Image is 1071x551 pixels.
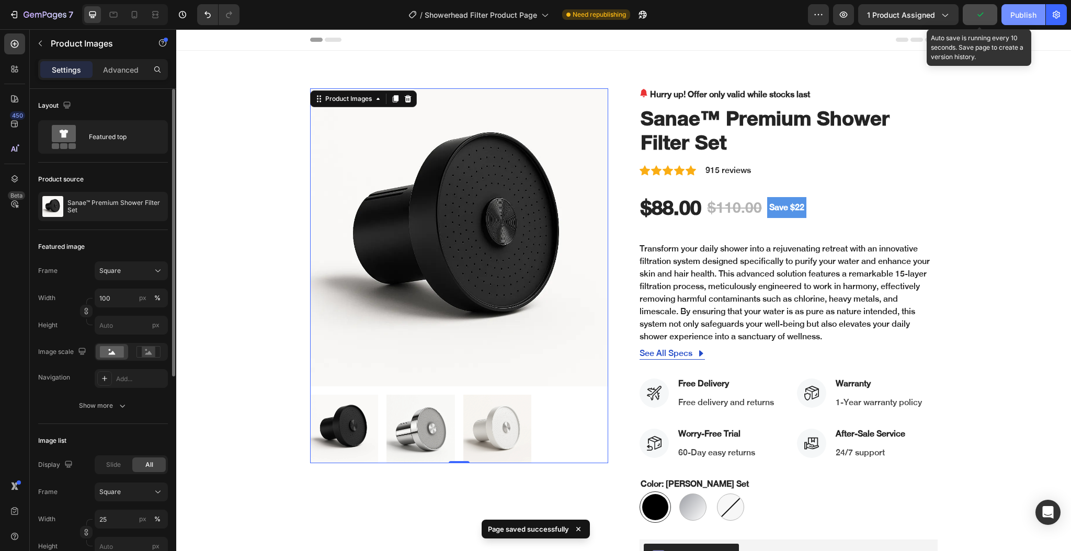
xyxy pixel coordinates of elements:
p: 60-Day easy returns [502,417,579,430]
span: Showerhead Filter Product Page [425,9,537,20]
p: Free delivery and returns [502,367,598,380]
label: Frame [38,487,58,497]
p: Worry-Free Trial [502,398,579,411]
p: Page saved successfully [488,524,569,534]
pre: Save $22 [591,168,630,189]
div: $88.00 [463,165,526,191]
span: px [152,321,159,329]
div: Add... [116,374,165,384]
span: Need republishing [573,10,626,19]
div: Open Intercom Messenger [1035,500,1061,525]
div: Featured top [89,125,153,149]
p: Advanced [103,64,139,75]
label: Frame [38,266,58,275]
span: All [145,460,153,469]
button: px [151,292,164,304]
button: Square [95,261,168,280]
div: Kaching Bundles [497,521,554,532]
button: % [136,292,149,304]
div: px [139,514,146,524]
div: Layout [38,99,73,113]
span: / [420,9,423,20]
div: Navigation [38,373,70,382]
p: 24/7 support [659,417,729,430]
div: $110.00 [530,166,587,190]
h2: Sanae™ Premium Shower Filter Set [463,76,761,125]
p: Product Images [51,37,140,50]
button: 7 [4,4,78,25]
p: Sanae™ Premium Shower Filter Set [67,199,164,214]
button: % [136,513,149,525]
p: After-Sale Service [659,398,729,411]
div: Product source [38,175,84,184]
span: 1 product assigned [867,9,935,20]
div: See All Specs [463,318,516,330]
label: Height [38,320,58,330]
div: Image list [38,436,66,445]
iframe: Design area [176,29,1071,551]
legend: Color: [PERSON_NAME] Set [463,447,574,462]
p: 7 [69,8,73,21]
input: px% [95,510,168,529]
span: px [152,542,159,550]
span: Slide [106,460,121,469]
div: 450 [10,111,25,120]
button: Square [95,483,168,501]
p: 1-Year warranty policy [659,367,746,380]
div: Featured image [38,242,85,251]
button: Publish [1001,4,1045,25]
label: Height [38,542,58,551]
button: 1 product assigned [858,4,959,25]
p: Warranty [659,348,746,361]
input: px% [95,289,168,307]
p: 915 reviews [529,135,575,147]
button: px [151,513,164,525]
div: px [139,293,146,303]
img: product feature img [42,196,63,217]
p: Hurry up! Offer only valid while stocks last [474,59,634,72]
label: Width [38,293,55,303]
p: Free Delivery [502,348,598,361]
a: See All Specs [463,318,529,330]
div: % [154,293,161,303]
button: Kaching Bundles [468,514,563,539]
p: Settings [52,64,81,75]
div: Publish [1010,9,1036,20]
img: KachingBundles.png [476,521,488,533]
div: Undo/Redo [197,4,240,25]
button: Show more [38,396,168,415]
div: % [154,514,161,524]
div: Display [38,458,75,472]
div: Beta [8,191,25,200]
div: Show more [79,400,128,411]
span: Square [99,266,121,275]
span: Square [99,487,121,497]
label: Width [38,514,55,524]
input: px [95,316,168,335]
p: Transform your daily shower into a rejuvenating retreat with an innovative filtration system desi... [463,214,754,312]
div: Image scale [38,345,88,359]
